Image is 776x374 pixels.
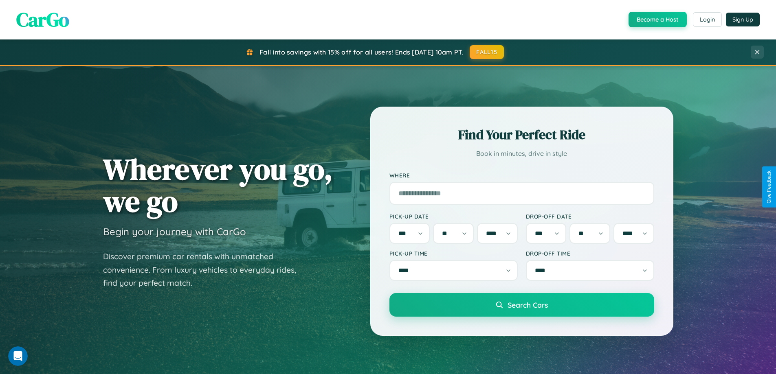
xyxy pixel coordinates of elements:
span: CarGo [16,6,69,33]
h3: Begin your journey with CarGo [103,225,246,238]
div: Give Feedback [766,171,772,203]
span: Search Cars [508,300,548,309]
button: Become a Host [629,12,687,27]
h1: Wherever you go, we go [103,153,333,217]
label: Drop-off Date [526,213,654,220]
label: Pick-up Time [389,250,518,257]
button: FALL15 [470,45,504,59]
h2: Find Your Perfect Ride [389,126,654,144]
button: Search Cars [389,293,654,317]
span: Fall into savings with 15% off for all users! Ends [DATE] 10am PT. [259,48,464,56]
p: Discover premium car rentals with unmatched convenience. From luxury vehicles to everyday rides, ... [103,250,307,290]
label: Where [389,172,654,179]
button: Sign Up [726,13,760,26]
button: Login [693,12,722,27]
label: Drop-off Time [526,250,654,257]
label: Pick-up Date [389,213,518,220]
iframe: Intercom live chat [8,346,28,366]
p: Book in minutes, drive in style [389,148,654,160]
